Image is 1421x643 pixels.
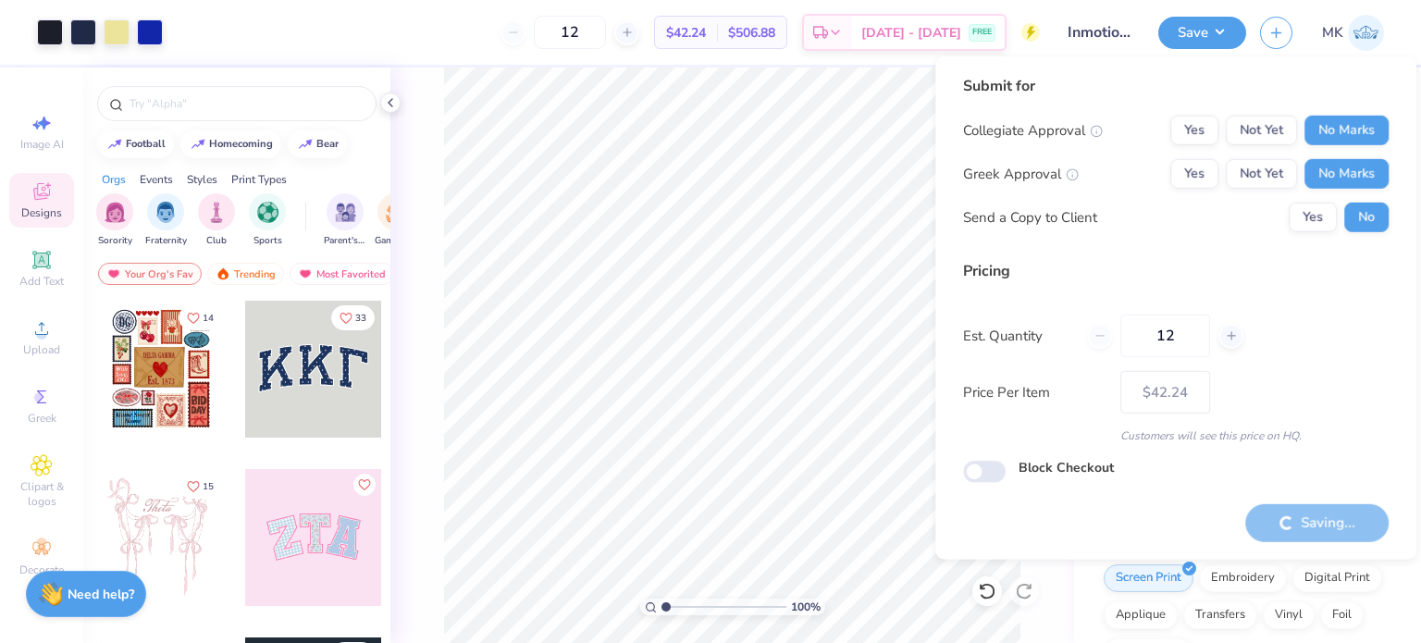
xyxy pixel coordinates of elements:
img: Sorority Image [105,202,126,223]
div: Applique [1104,601,1178,629]
img: Game Day Image [386,202,407,223]
div: Events [140,171,173,188]
div: Embroidery [1199,564,1287,592]
button: filter button [375,193,417,248]
div: filter for Sorority [96,193,133,248]
div: Your Org's Fav [98,263,202,285]
div: Print Types [231,171,287,188]
img: most_fav.gif [106,267,121,280]
button: homecoming [180,130,281,158]
span: Club [206,234,227,248]
span: Greek [28,411,56,426]
div: filter for Parent's Weekend [324,193,366,248]
button: No Marks [1304,159,1389,189]
button: football [97,130,174,158]
div: football [126,139,166,149]
button: Like [179,305,222,330]
button: Yes [1170,116,1218,145]
button: Like [353,474,376,496]
button: No Marks [1304,116,1389,145]
label: Block Checkout [1019,458,1114,477]
span: Sorority [98,234,132,248]
button: Save [1158,17,1246,49]
div: Greek Approval [963,164,1079,185]
span: 14 [203,314,214,323]
button: No [1344,203,1389,232]
div: Trending [207,263,284,285]
span: Fraternity [145,234,187,248]
img: Fraternity Image [155,202,176,223]
input: – – [1120,315,1210,357]
div: Collegiate Approval [963,120,1103,142]
div: Orgs [102,171,126,188]
img: Club Image [206,202,227,223]
button: bear [288,130,347,158]
span: Clipart & logos [9,479,74,509]
img: trend_line.gif [191,139,205,150]
label: Est. Quantity [963,326,1073,347]
div: Screen Print [1104,564,1193,592]
input: Try "Alpha" [128,94,365,113]
span: Sports [253,234,282,248]
button: filter button [249,193,286,248]
button: Not Yet [1226,159,1297,189]
div: Digital Print [1292,564,1382,592]
input: Untitled Design [1054,14,1144,51]
button: filter button [96,193,133,248]
img: trending.gif [216,267,230,280]
div: homecoming [209,139,273,149]
img: trend_line.gif [298,139,313,150]
div: Styles [187,171,217,188]
button: Like [331,305,375,330]
button: Yes [1170,159,1218,189]
span: 33 [355,314,366,323]
span: Game Day [375,234,417,248]
span: Decorate [19,563,64,577]
div: Most Favorited [290,263,394,285]
span: MK [1322,22,1343,43]
span: Parent's Weekend [324,234,366,248]
span: [DATE] - [DATE] [861,23,961,43]
div: filter for Club [198,193,235,248]
button: Like [179,474,222,499]
span: $42.24 [666,23,706,43]
button: filter button [198,193,235,248]
button: filter button [324,193,366,248]
span: FREE [972,26,992,39]
img: trend_line.gif [107,139,122,150]
button: Not Yet [1226,116,1297,145]
span: $506.88 [728,23,775,43]
label: Price Per Item [963,382,1106,403]
div: Vinyl [1263,601,1315,629]
div: Pricing [963,260,1389,282]
img: Parent's Weekend Image [335,202,356,223]
button: filter button [145,193,187,248]
span: Image AI [20,137,64,152]
div: filter for Game Day [375,193,417,248]
button: Yes [1289,203,1337,232]
a: MK [1322,15,1384,51]
div: Transfers [1183,601,1257,629]
span: 15 [203,482,214,491]
span: Designs [21,205,62,220]
div: bear [316,139,339,149]
span: Add Text [19,274,64,289]
input: – – [534,16,606,49]
div: Customers will see this price on HQ. [963,427,1389,444]
strong: Need help? [68,586,134,603]
div: Foil [1320,601,1364,629]
img: Sports Image [257,202,278,223]
div: filter for Fraternity [145,193,187,248]
img: Muskan Kumari [1348,15,1384,51]
span: 100 % [791,599,821,615]
div: Submit for [963,75,1389,97]
img: most_fav.gif [298,267,313,280]
div: filter for Sports [249,193,286,248]
div: Send a Copy to Client [963,207,1097,229]
span: Upload [23,342,60,357]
